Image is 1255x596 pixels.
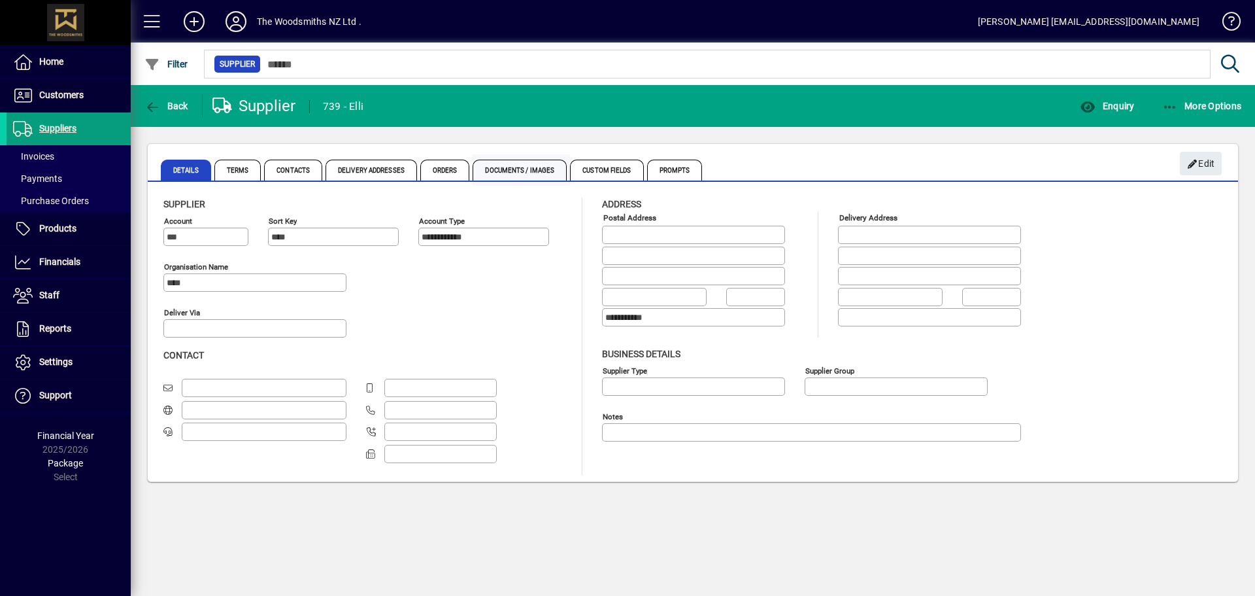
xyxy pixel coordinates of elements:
[220,58,255,71] span: Supplier
[269,217,297,226] mat-label: Sort key
[1213,3,1239,45] a: Knowledge Base
[7,379,131,412] a: Support
[7,46,131,79] a: Home
[602,199,641,209] span: Address
[164,217,192,226] mat-label: Account
[163,350,204,360] span: Contact
[39,357,73,367] span: Settings
[144,101,188,111] span: Back
[39,90,84,100] span: Customers
[1159,94,1245,118] button: More Options
[647,160,703,181] span: Prompts
[164,308,200,317] mat-label: Deliver via
[39,290,59,300] span: Staff
[602,349,680,359] span: Business details
[48,458,83,468] span: Package
[570,160,643,181] span: Custom Fields
[420,160,470,181] span: Orders
[1077,94,1137,118] button: Enquiry
[7,213,131,245] a: Products
[1187,153,1215,175] span: Edit
[805,366,854,375] mat-label: Supplier group
[214,160,261,181] span: Terms
[173,10,215,33] button: Add
[7,167,131,190] a: Payments
[7,313,131,345] a: Reports
[603,366,647,375] mat-label: Supplier type
[7,79,131,112] a: Customers
[39,390,72,400] span: Support
[39,323,71,334] span: Reports
[7,190,131,212] a: Purchase Orders
[141,94,192,118] button: Back
[7,346,131,379] a: Settings
[141,52,192,76] button: Filter
[7,279,131,312] a: Staff
[39,256,80,267] span: Financials
[7,246,131,279] a: Financials
[323,96,364,117] div: 739 - Elli
[1080,101,1134,111] span: Enquiry
[215,10,257,33] button: Profile
[13,173,62,184] span: Payments
[326,160,417,181] span: Delivery Addresses
[163,199,205,209] span: Supplier
[212,96,296,116] div: Supplier
[39,123,76,133] span: Suppliers
[257,11,361,32] div: The Woodsmiths NZ Ltd .
[473,160,567,181] span: Documents / Images
[144,59,188,69] span: Filter
[164,262,228,272] mat-label: Organisation name
[1180,152,1222,175] button: Edit
[7,145,131,167] a: Invoices
[419,217,465,226] mat-label: Account Type
[161,160,211,181] span: Details
[603,412,623,421] mat-label: Notes
[37,430,94,441] span: Financial Year
[13,151,54,162] span: Invoices
[13,196,89,206] span: Purchase Orders
[39,56,63,67] span: Home
[39,223,76,234] span: Products
[978,11,1199,32] div: [PERSON_NAME] [EMAIL_ADDRESS][DOMAIN_NAME]
[131,94,203,118] app-page-header-button: Back
[264,160,322,181] span: Contacts
[1162,101,1242,111] span: More Options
